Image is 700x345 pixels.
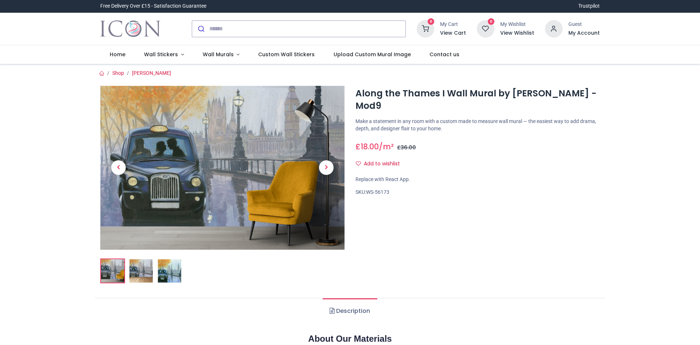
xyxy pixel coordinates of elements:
p: Make a statement in any room with a custom made to measure wall mural — the easiest way to add dr... [355,118,600,132]
a: Description [323,298,377,324]
a: 0 [417,25,434,31]
a: Previous [100,110,137,225]
span: 36.00 [401,144,416,151]
img: WS-56173-03 [158,259,181,283]
div: Replace with React App. [355,176,600,183]
div: My Wishlist [500,21,534,28]
button: Add to wishlistAdd to wishlist [355,158,406,170]
a: Trustpilot [578,3,600,10]
span: £ [355,141,379,152]
img: Along the Thames I Wall Mural by Myles Sullivan - Mod9 [101,259,124,283]
button: Submit [192,21,209,37]
a: View Cart [440,30,466,37]
span: Home [110,51,125,58]
a: My Account [568,30,600,37]
a: Logo of Icon Wall Stickers [100,19,160,39]
a: Next [308,110,345,225]
img: Along the Thames I Wall Mural by Myles Sullivan - Mod9 [100,86,345,250]
a: Wall Murals [193,45,249,64]
div: Free Delivery Over £15 - Satisfaction Guarantee [100,3,206,10]
div: Guest [568,21,600,28]
sup: 0 [428,18,435,25]
span: Contact us [429,51,459,58]
span: Upload Custom Mural Image [334,51,411,58]
span: /m² [379,141,394,152]
span: Next [319,160,334,175]
a: Shop [112,70,124,76]
span: Wall Murals [203,51,234,58]
a: View Wishlist [500,30,534,37]
span: £ [397,144,416,151]
div: My Cart [440,21,466,28]
i: Add to wishlist [356,161,361,166]
h2: About Our Materials [100,333,600,345]
img: Icon Wall Stickers [100,19,160,39]
a: 0 [477,25,494,31]
span: WS-56173 [366,189,389,195]
span: Previous [111,160,126,175]
h1: Along the Thames I Wall Mural by [PERSON_NAME] - Mod9 [355,87,600,112]
span: Wall Stickers [144,51,178,58]
a: Wall Stickers [135,45,193,64]
div: SKU: [355,189,600,196]
span: Custom Wall Stickers [258,51,315,58]
img: WS-56173-02 [129,259,153,283]
a: [PERSON_NAME] [132,70,171,76]
span: 18.00 [361,141,379,152]
sup: 0 [488,18,495,25]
